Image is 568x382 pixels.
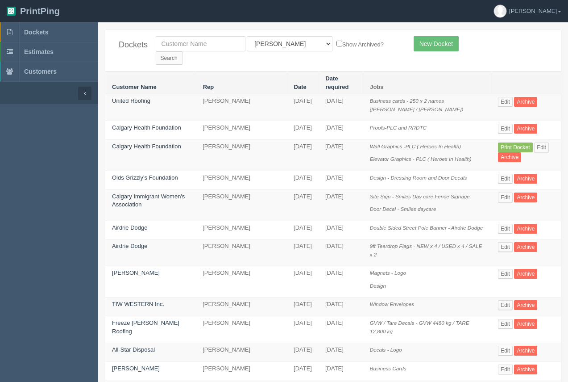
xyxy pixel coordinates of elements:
td: [DATE] [287,171,319,189]
td: [PERSON_NAME] [196,221,287,239]
a: Print Docket [498,143,532,152]
a: [PERSON_NAME] [112,365,160,372]
h4: Dockets [119,41,142,50]
label: Show Archived? [336,39,384,49]
a: Archive [514,319,537,329]
td: [DATE] [287,316,319,343]
i: Elevator Graphics - PLC ( Heroes In Health) [370,156,472,162]
a: Edit [498,124,513,134]
span: Estimates [24,48,54,55]
a: Archive [514,365,537,374]
td: [PERSON_NAME] [196,343,287,362]
a: [PERSON_NAME] [112,269,160,276]
a: Edit [498,193,513,202]
td: [PERSON_NAME] [196,189,287,221]
i: Proofs-PLC and RRDTC [370,125,427,130]
i: Double Sided Street Pole Banner - Airdrie Dodge [370,225,483,231]
td: [DATE] [319,221,363,239]
td: [DATE] [319,189,363,221]
td: [PERSON_NAME] [196,121,287,140]
a: Date [294,84,307,90]
i: Decals - Logo [370,347,402,353]
a: TIW WESTERN Inc. [112,301,164,307]
td: [DATE] [287,189,319,221]
a: Archive [514,224,537,234]
a: Archive [514,193,537,202]
td: [PERSON_NAME] [196,316,287,343]
i: Design - Dressing Room and Door Decals [370,175,467,181]
a: Edit [498,319,513,329]
a: Airdrie Dodge [112,224,148,231]
td: [DATE] [319,343,363,362]
td: [DATE] [319,298,363,316]
td: [PERSON_NAME] [196,139,287,171]
a: Edit [498,346,513,356]
td: [DATE] [319,94,363,121]
td: [PERSON_NAME] [196,266,287,298]
input: Show Archived? [336,41,342,46]
a: Edit [498,97,513,107]
a: All-Star Disposal [112,346,155,353]
a: Calgary Immigrant Women's Association [112,193,185,208]
td: [DATE] [287,94,319,121]
td: [DATE] [319,361,363,380]
span: Customers [24,68,57,75]
a: Archive [498,152,521,162]
a: Edit [498,365,513,374]
a: United Roofing [112,97,150,104]
td: [DATE] [287,343,319,362]
td: [DATE] [287,361,319,380]
td: [DATE] [319,139,363,171]
a: Archive [514,174,537,184]
td: [DATE] [319,171,363,189]
a: Calgary Health Foundation [112,124,181,131]
i: Door Decal - Smiles daycare [370,206,436,212]
input: Customer Name [156,36,245,51]
a: Archive [514,97,537,107]
td: [DATE] [287,239,319,266]
td: [PERSON_NAME] [196,171,287,189]
a: Customer Name [112,84,157,90]
a: Archive [514,242,537,252]
a: Olds Grizzly's Foundation [112,174,178,181]
td: [DATE] [287,221,319,239]
th: Jobs [363,72,491,94]
a: New Docket [414,36,459,51]
a: Airdrie Dodge [112,243,148,249]
td: [DATE] [287,121,319,140]
td: [DATE] [319,266,363,298]
a: Edit [498,174,513,184]
i: Magnets - Logo [370,270,406,276]
td: [DATE] [287,266,319,298]
td: [DATE] [319,239,363,266]
a: Archive [514,269,537,279]
a: Edit [534,143,549,152]
i: Business Cards [370,365,406,371]
a: Edit [498,242,513,252]
a: Date required [325,75,348,90]
td: [DATE] [287,139,319,171]
a: Archive [514,124,537,134]
a: Archive [514,300,537,310]
td: [PERSON_NAME] [196,94,287,121]
i: Design [370,283,386,289]
img: logo-3e63b451c926e2ac314895c53de4908e5d424f24456219fb08d385ab2e579770.png [7,7,16,16]
a: Edit [498,224,513,234]
img: avatar_default-7531ab5dedf162e01f1e0bb0964e6a185e93c5c22dfe317fb01d7f8cd2b1632c.jpg [494,5,506,17]
i: Window Envelopes [370,301,414,307]
a: Edit [498,300,513,310]
td: [DATE] [319,121,363,140]
i: Site Sign - Smiles Day care Fence Signage [370,193,470,199]
a: Rep [203,84,214,90]
a: Archive [514,346,537,356]
a: Calgary Health Foundation [112,143,181,150]
input: Search [156,51,182,65]
td: [DATE] [287,298,319,316]
td: [DATE] [319,316,363,343]
td: [PERSON_NAME] [196,298,287,316]
i: Wall Graphics -PLC ( Heroes In Health) [370,143,461,149]
a: Edit [498,269,513,279]
span: Dockets [24,29,48,36]
a: Freeze [PERSON_NAME] Roofing [112,319,179,335]
i: 9ft Teardrop Flags - NEW x 4 / USED x 4 / SALE x 2 [370,243,482,257]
